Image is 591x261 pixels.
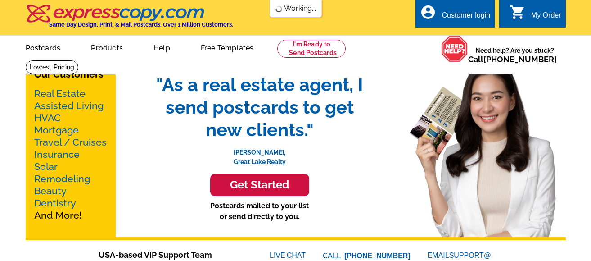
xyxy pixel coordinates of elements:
font: LIVE [270,250,287,261]
span: USA-based VIP Support Team [99,249,243,261]
a: Insurance [34,149,80,160]
a: Mortgage [34,124,79,136]
a: LIVECHAT [270,252,306,259]
a: HVAC [34,112,61,124]
a: shopping_cart My Order [510,10,561,21]
a: Travel / Cruises [34,137,107,148]
a: Dentistry [34,197,76,209]
i: shopping_cart [510,4,526,20]
a: Postcards [11,37,75,58]
a: account_circle Customer login [420,10,490,21]
a: Free Templates [186,37,268,58]
font: SUPPORT@ [449,250,492,261]
a: EMAILSUPPORT@ [428,252,492,259]
img: help [441,36,468,62]
a: [PHONE_NUMBER] [344,252,411,260]
a: Beauty [34,185,67,197]
div: Customer login [442,11,490,24]
a: Same Day Design, Print, & Mail Postcards. Over 1 Million Customers. [26,11,233,28]
a: Get Started [147,174,372,196]
p: [PERSON_NAME], Great Lake Realty [147,141,372,167]
a: [PHONE_NUMBER] [483,55,557,64]
div: My Order [531,11,561,24]
a: Products [77,37,137,58]
h3: Get Started [221,179,298,192]
span: Call [468,55,557,64]
a: Solar [34,161,58,172]
a: Assisted Living [34,100,104,111]
p: And More! [34,87,107,221]
a: Real Estate [34,88,86,99]
span: Need help? Are you stuck? [468,46,561,64]
h4: Same Day Design, Print, & Mail Postcards. Over 1 Million Customers. [49,21,233,28]
i: account_circle [420,4,436,20]
a: Remodeling [34,173,90,184]
span: "As a real estate agent, I send postcards to get new clients." [147,73,372,141]
img: loading... [275,5,282,13]
a: Help [139,37,185,58]
p: Postcards mailed to your list or send directly to you. [147,201,372,222]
